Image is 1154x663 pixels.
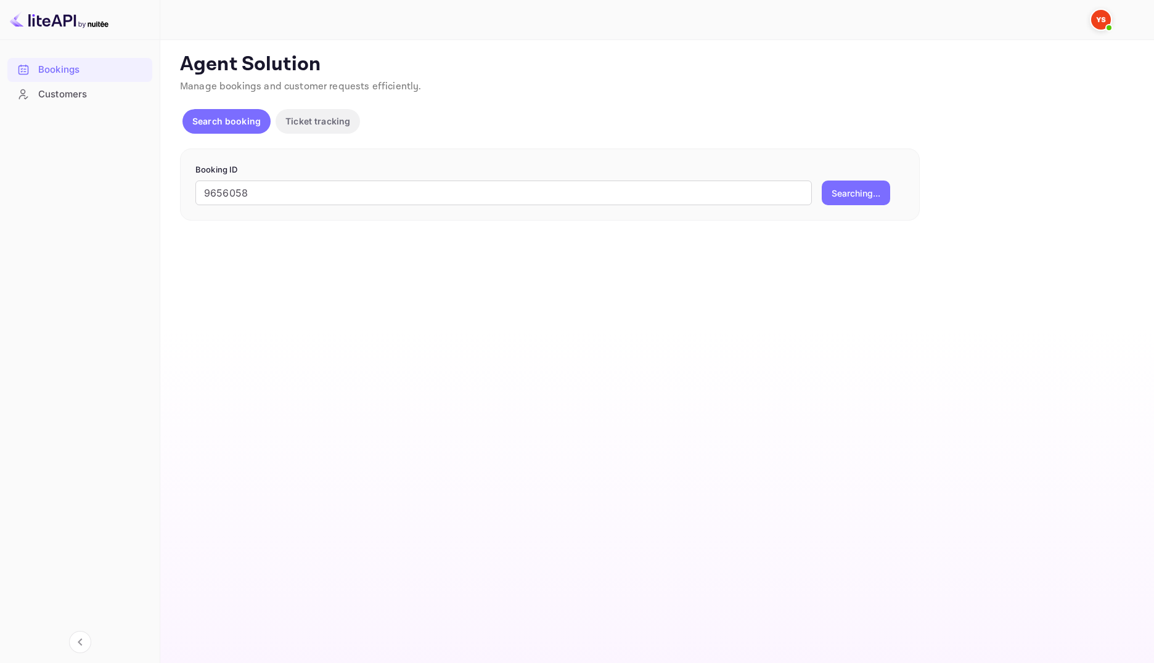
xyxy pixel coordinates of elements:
[7,83,152,105] a: Customers
[192,115,261,128] p: Search booking
[7,58,152,81] a: Bookings
[195,181,812,205] input: Enter Booking ID (e.g., 63782194)
[69,631,91,653] button: Collapse navigation
[38,87,146,102] div: Customers
[7,83,152,107] div: Customers
[180,52,1132,77] p: Agent Solution
[822,181,890,205] button: Searching...
[38,63,146,77] div: Bookings
[10,10,108,30] img: LiteAPI logo
[285,115,350,128] p: Ticket tracking
[180,80,422,93] span: Manage bookings and customer requests efficiently.
[195,164,904,176] p: Booking ID
[7,58,152,82] div: Bookings
[1091,10,1111,30] img: Yandex Support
